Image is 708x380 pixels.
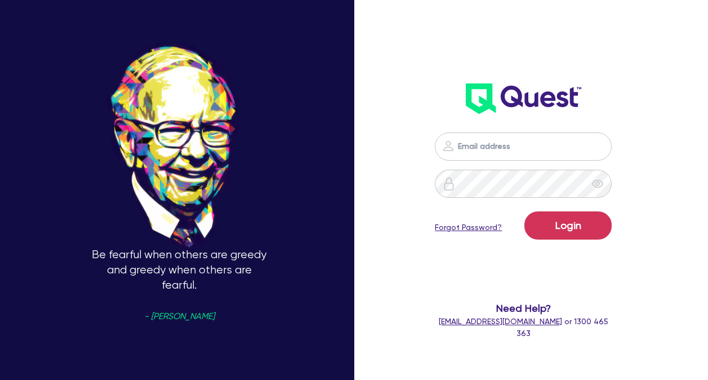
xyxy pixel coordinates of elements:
span: Need Help? [435,301,612,316]
span: or 1300 465 363 [439,317,608,338]
button: Login [524,211,612,240]
a: [EMAIL_ADDRESS][DOMAIN_NAME] [439,317,562,326]
img: icon-password [442,139,455,153]
input: Email address [435,132,612,161]
img: wH2k97JdezQIQAAAABJRU5ErkJggg== [466,83,581,114]
a: Forgot Password? [435,222,502,233]
img: icon-password [442,177,456,191]
span: eye [592,178,603,189]
span: - [PERSON_NAME] [144,312,215,321]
